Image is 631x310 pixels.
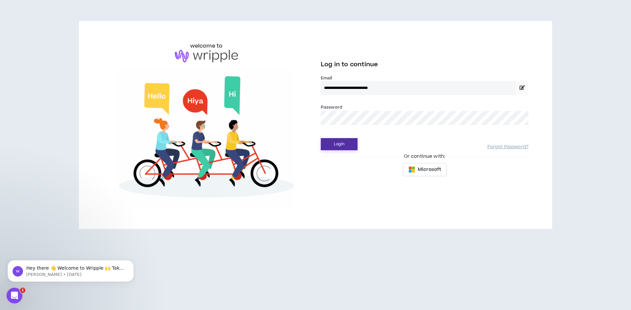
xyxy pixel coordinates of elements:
label: Password [321,104,342,110]
iframe: Intercom notifications message [5,246,136,292]
span: Microsoft [418,166,441,173]
span: 1 [20,288,25,293]
span: Or continue with: [399,153,450,160]
span: Log in to continue [321,60,378,69]
img: Welcome to Wripple [103,69,310,208]
button: Login [321,138,358,150]
h6: welcome to [190,42,223,50]
iframe: Intercom live chat [7,288,22,303]
label: Email [321,75,528,81]
a: Forgot Password? [487,144,528,150]
button: Microsoft [403,163,447,176]
img: logo-brand.png [175,50,238,62]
